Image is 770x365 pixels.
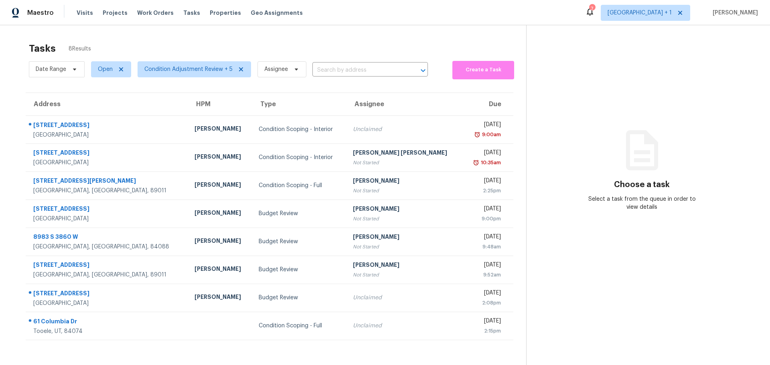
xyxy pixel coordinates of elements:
div: 9:00pm [469,215,501,223]
div: [STREET_ADDRESS] [33,121,182,131]
div: [PERSON_NAME] [195,209,246,219]
th: Type [252,93,346,115]
div: [PERSON_NAME] [195,125,246,135]
div: Select a task from the queue in order to view details [584,195,700,211]
div: 9:00am [480,131,501,139]
span: Projects [103,9,128,17]
div: [STREET_ADDRESS] [33,149,182,159]
div: Not Started [353,271,456,279]
th: Address [26,93,188,115]
div: [STREET_ADDRESS] [33,289,182,299]
div: Budget Review [259,294,340,302]
button: Create a Task [452,61,514,79]
div: [GEOGRAPHIC_DATA] [33,215,182,223]
button: Open [417,65,429,76]
th: Assignee [346,93,462,115]
span: Open [98,65,113,73]
div: Budget Review [259,238,340,246]
div: [DATE] [469,177,501,187]
img: Overdue Alarm Icon [473,159,479,167]
div: Condition Scoping - Full [259,322,340,330]
div: Not Started [353,159,456,167]
div: [DATE] [469,233,501,243]
span: Date Range [36,65,66,73]
span: Properties [210,9,241,17]
div: Condition Scoping - Interior [259,153,340,161]
div: [DATE] [469,261,501,271]
input: Search by address [312,64,405,77]
span: Maestro [27,9,54,17]
div: [GEOGRAPHIC_DATA], [GEOGRAPHIC_DATA], 89011 [33,187,182,195]
th: HPM [188,93,252,115]
div: [DATE] [469,317,501,327]
div: [GEOGRAPHIC_DATA], [GEOGRAPHIC_DATA], 89011 [33,271,182,279]
div: 10:35am [479,159,501,167]
div: [DATE] [469,289,501,299]
div: [STREET_ADDRESS] [33,205,182,215]
div: [PERSON_NAME] [195,153,246,163]
span: Assignee [264,65,288,73]
div: [PERSON_NAME] [195,237,246,247]
div: 61 Columbia Dr [33,317,182,327]
div: 2:08pm [469,299,501,307]
div: [GEOGRAPHIC_DATA] [33,299,182,307]
div: Condition Scoping - Full [259,181,340,190]
div: Budget Review [259,210,340,218]
span: [GEOGRAPHIC_DATA] + 1 [608,9,672,17]
div: [PERSON_NAME] [353,205,456,215]
div: Unclaimed [353,294,456,302]
div: 8983 S 3860 W [33,233,182,243]
div: [DATE] [469,205,501,215]
div: [PERSON_NAME] [195,265,246,275]
span: Tasks [183,10,200,16]
span: Condition Adjustment Review + 5 [144,65,233,73]
div: Unclaimed [353,322,456,330]
div: [PERSON_NAME] [PERSON_NAME] [353,149,456,159]
h3: Choose a task [614,181,670,189]
span: Geo Assignments [251,9,303,17]
span: Visits [77,9,93,17]
th: Due [462,93,513,115]
div: [GEOGRAPHIC_DATA], [GEOGRAPHIC_DATA], 84088 [33,243,182,251]
span: [PERSON_NAME] [709,9,758,17]
div: [GEOGRAPHIC_DATA] [33,159,182,167]
div: [PERSON_NAME] [353,233,456,243]
div: [GEOGRAPHIC_DATA] [33,131,182,139]
div: Condition Scoping - Interior [259,125,340,133]
div: 2:25pm [469,187,501,195]
div: Not Started [353,187,456,195]
div: 9:52am [469,271,501,279]
div: [PERSON_NAME] [353,177,456,187]
span: Work Orders [137,9,174,17]
div: [PERSON_NAME] [353,261,456,271]
div: [DATE] [469,149,501,159]
div: Not Started [353,243,456,251]
div: [STREET_ADDRESS] [33,261,182,271]
div: Unclaimed [353,125,456,133]
span: 8 Results [69,45,91,53]
div: Tooele, UT, 84074 [33,327,182,335]
div: [PERSON_NAME] [195,181,246,191]
div: [STREET_ADDRESS][PERSON_NAME] [33,177,182,187]
div: Not Started [353,215,456,223]
h2: Tasks [29,44,56,52]
div: [PERSON_NAME] [195,293,246,303]
div: 7 [589,5,595,13]
div: Budget Review [259,266,340,274]
div: 9:48am [469,243,501,251]
div: 2:15pm [469,327,501,335]
span: Create a Task [456,65,510,75]
div: [DATE] [469,121,501,131]
img: Overdue Alarm Icon [474,131,480,139]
